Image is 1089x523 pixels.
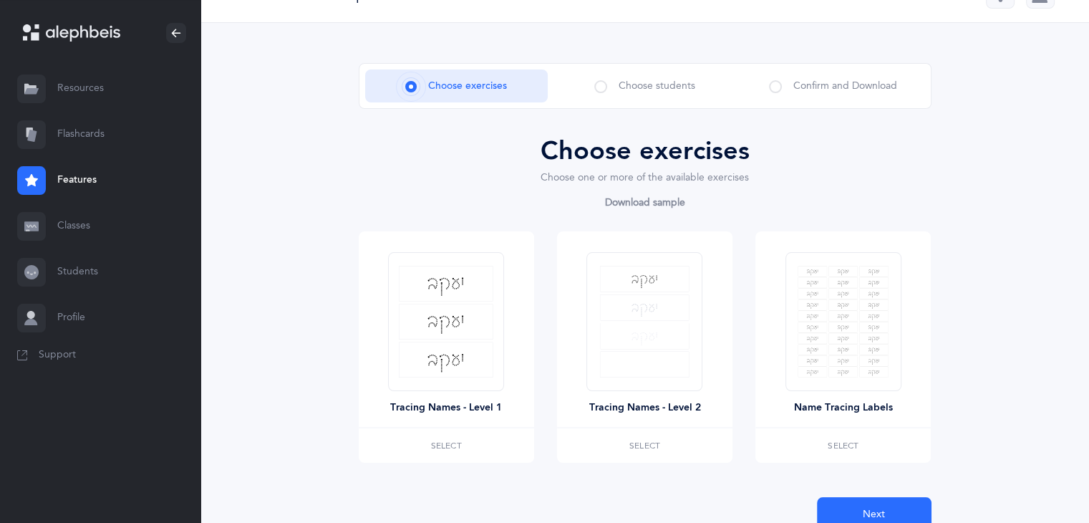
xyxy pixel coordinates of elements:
span: Select [431,441,462,450]
span: Choose students [619,79,695,94]
span: Select [828,441,858,450]
div: Tracing Names - Level 2 [589,400,700,416]
img: name-tracing-labels.svg [798,266,889,378]
span: Confirm and Download [793,79,897,94]
div: Name Tracing Labels [794,400,893,416]
span: Next [863,507,885,522]
span: Support [39,348,76,363]
a: Download sample [604,197,686,214]
span: Choose exercises [428,79,507,94]
div: Choose one or more of the available exercises [359,171,931,186]
img: tracing-names-level-1.svg [399,266,493,378]
span: Select [629,441,660,450]
img: tracing-names-level-2.svg [600,266,689,378]
div: Tracing Names - Level 1 [390,400,502,416]
div: Choose exercises [359,132,931,171]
